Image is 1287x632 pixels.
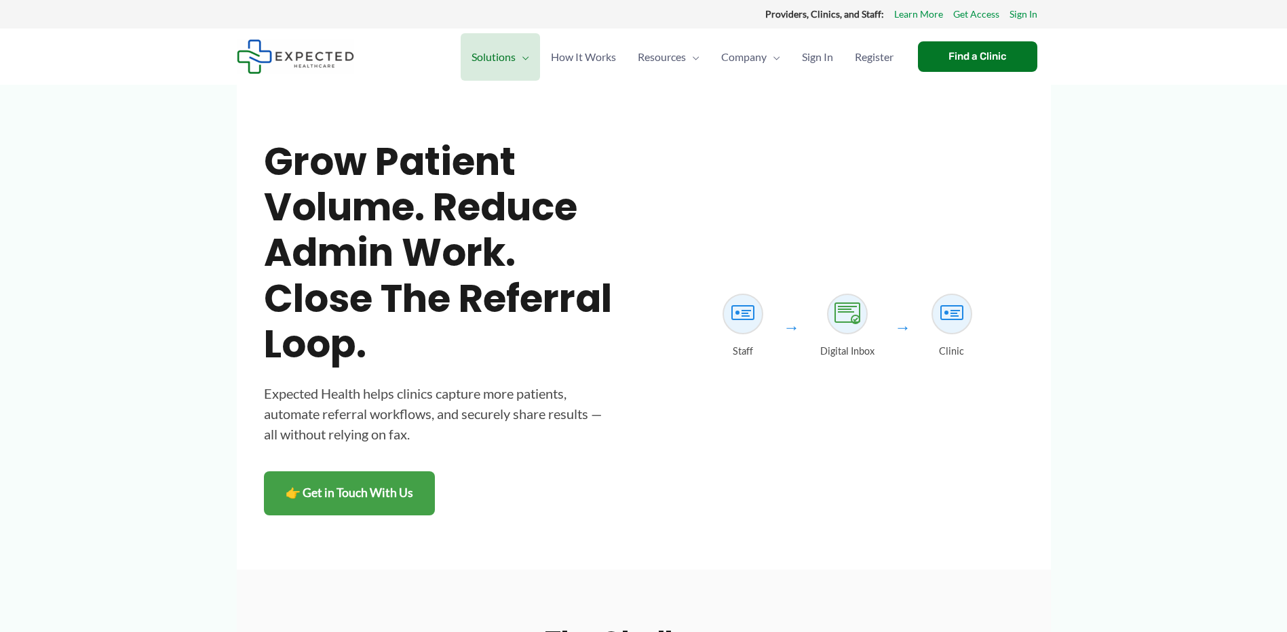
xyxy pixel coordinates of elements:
[939,342,964,361] div: Clinic
[638,33,686,81] span: Resources
[733,342,753,361] div: Staff
[710,33,791,81] a: CompanyMenu Toggle
[767,33,780,81] span: Menu Toggle
[895,312,911,342] div: →
[791,33,844,81] a: Sign In
[784,312,800,342] div: →
[894,5,943,23] a: Learn More
[551,33,616,81] span: How It Works
[516,33,529,81] span: Menu Toggle
[264,139,617,367] h1: Grow patient volume. Reduce admin work. Close the referral loop.
[237,39,354,74] img: Expected Healthcare Logo - side, dark font, small
[953,5,999,23] a: Get Access
[472,33,516,81] span: Solutions
[844,33,904,81] a: Register
[264,383,617,444] p: Expected Health helps clinics capture more patients, automate referral workflows, and securely sh...
[802,33,833,81] span: Sign In
[855,33,894,81] span: Register
[1010,5,1037,23] a: Sign In
[461,33,540,81] a: SolutionsMenu Toggle
[627,33,710,81] a: ResourcesMenu Toggle
[461,33,904,81] nav: Primary Site Navigation
[918,41,1037,72] a: Find a Clinic
[820,342,875,361] div: Digital Inbox
[540,33,627,81] a: How It Works
[264,471,435,515] a: 👉 Get in Touch With Us
[686,33,699,81] span: Menu Toggle
[765,8,884,20] strong: Providers, Clinics, and Staff:
[721,33,767,81] span: Company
